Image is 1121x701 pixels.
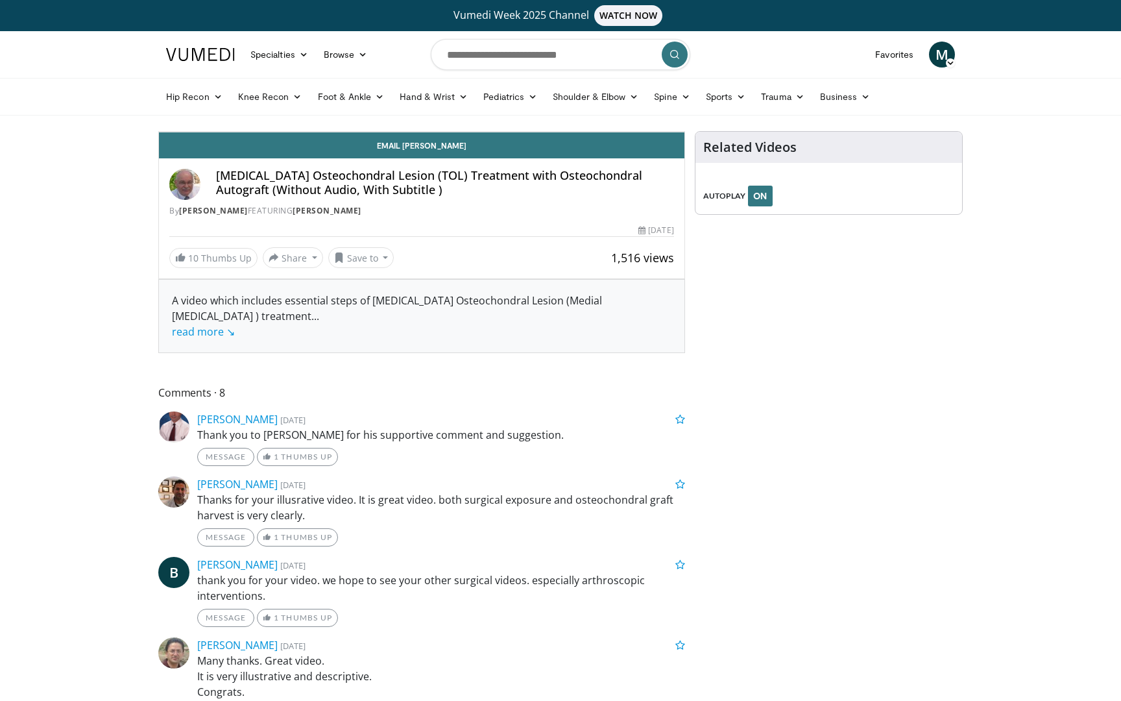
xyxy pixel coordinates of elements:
a: 1 Thumbs Up [257,609,338,627]
a: Shoulder & Elbow [545,84,646,110]
span: 1 [274,452,279,461]
span: AUTOPLAY [703,190,745,202]
a: 10 Thumbs Up [169,248,258,268]
span: 1 [274,613,279,622]
a: Email [PERSON_NAME] [159,132,684,158]
img: Avatar [158,412,189,443]
a: [PERSON_NAME] [197,558,278,572]
span: WATCH NOW [594,5,663,26]
h4: [MEDICAL_DATA] Osteochondral Lesion (TOL) Treatment with Osteochondral Autograft (Without Audio, ... [216,169,674,197]
img: Avatar [158,476,189,508]
a: M [929,42,955,68]
a: Browse [316,42,376,68]
a: Foot & Ankle [310,84,392,110]
a: Trauma [753,84,812,110]
input: Search topics, interventions [431,39,690,70]
a: Favorites [867,42,921,68]
small: [DATE] [280,560,306,571]
a: [PERSON_NAME] [197,412,278,426]
a: Business [812,84,878,110]
div: [DATE] [638,225,673,236]
a: Message [197,448,254,466]
p: Thank you to [PERSON_NAME] for his supportive comment and suggestion. [197,427,685,443]
img: Avatar [158,637,189,669]
a: Hip Recon [158,84,230,110]
a: Message [197,609,254,627]
img: Avatar [169,169,200,200]
button: Share [263,247,323,268]
a: Knee Recon [230,84,310,110]
button: Save to [328,247,394,268]
a: 1 Thumbs Up [257,448,338,466]
small: [DATE] [280,479,306,491]
a: Hand & Wrist [392,84,476,110]
p: thank you for your video. we hope to see your other surgical videos. especially arthroscopic inte... [197,572,685,604]
div: By FEATURING [169,205,674,217]
a: Spine [646,84,697,110]
a: [PERSON_NAME] [179,205,248,216]
span: 1,516 views [611,250,674,265]
span: 1 [274,532,279,542]
small: [DATE] [280,414,306,426]
p: Thanks for your illusrative video. It is great video. both surgical exposure and osteochondral gr... [197,492,685,523]
a: Specialties [243,42,316,68]
button: ON [748,186,773,206]
a: B [158,557,189,588]
a: [PERSON_NAME] [197,638,278,652]
a: [PERSON_NAME] [293,205,361,216]
a: [PERSON_NAME] [197,477,278,491]
a: Pediatrics [476,84,545,110]
h4: Related Videos [703,140,797,155]
a: Message [197,528,254,547]
span: Comments 8 [158,384,685,401]
a: Vumedi Week 2025 ChannelWATCH NOW [168,5,953,26]
a: read more ↘ [172,325,235,339]
img: VuMedi Logo [166,48,235,61]
span: 10 [188,252,199,264]
div: A video which includes essential steps of [MEDICAL_DATA] Osteochondral Lesion (Medial [MEDICAL_DA... [172,293,671,339]
p: Many thanks. Great video. It is very illustrative and descriptive. Congrats. [197,653,685,700]
a: Sports [698,84,754,110]
a: 1 Thumbs Up [257,528,338,547]
small: [DATE] [280,640,306,652]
